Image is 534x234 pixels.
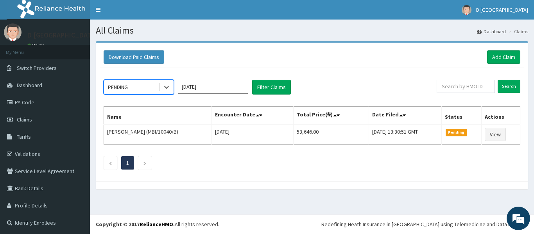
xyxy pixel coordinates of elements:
div: Chat with us now [41,44,131,54]
span: D [GEOGRAPHIC_DATA] [476,6,528,13]
span: Tariffs [17,133,31,140]
td: [DATE] [212,124,293,145]
img: User Image [4,23,22,41]
td: 53,646.00 [293,124,369,145]
a: Online [27,43,46,48]
th: Status [442,107,482,125]
a: Next page [143,159,147,166]
p: D [GEOGRAPHIC_DATA] [27,32,98,39]
div: Minimize live chat window [128,4,147,23]
span: Switch Providers [17,64,57,71]
th: Date Filed [369,107,441,125]
a: Page 1 is your current page [126,159,129,166]
td: [DATE] 13:30:51 GMT [369,124,441,145]
th: Name [104,107,212,125]
th: Total Price(₦) [293,107,369,125]
span: Claims [17,116,32,123]
th: Actions [482,107,520,125]
img: d_794563401_company_1708531726252_794563401 [14,39,32,59]
input: Select Month and Year [178,80,248,94]
span: We're online! [45,68,108,147]
li: Claims [507,28,528,35]
textarea: Type your message and hit 'Enter' [4,153,149,180]
div: Redefining Heath Insurance in [GEOGRAPHIC_DATA] using Telemedicine and Data Science! [321,220,528,228]
button: Download Paid Claims [104,50,164,64]
input: Search [498,80,520,93]
a: RelianceHMO [140,221,173,228]
img: User Image [462,5,471,15]
a: Previous page [109,159,112,166]
td: [PERSON_NAME] (MBI/10040/B) [104,124,212,145]
button: Filter Claims [252,80,291,95]
span: Dashboard [17,82,42,89]
th: Encounter Date [212,107,293,125]
strong: Copyright © 2017 . [96,221,175,228]
a: Dashboard [477,28,506,35]
a: View [485,128,506,141]
span: Pending [446,129,467,136]
h1: All Claims [96,25,528,36]
div: PENDING [108,83,128,91]
input: Search by HMO ID [437,80,495,93]
a: Add Claim [487,50,520,64]
footer: All rights reserved. [90,214,534,234]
